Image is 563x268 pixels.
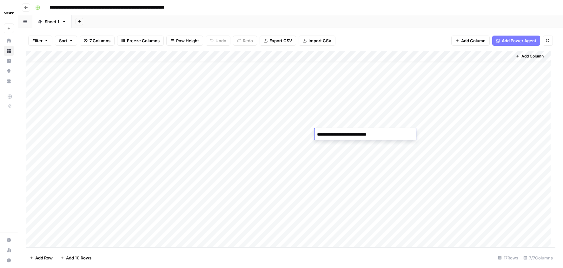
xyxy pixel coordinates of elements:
button: Workspace: Haskn [4,5,14,21]
span: Add Column [461,37,486,44]
button: 7 Columns [80,36,115,46]
button: Add Power Agent [492,36,540,46]
div: 17 Rows [495,253,521,263]
a: Settings [4,235,14,245]
button: Filter [28,36,52,46]
button: Add Column [451,36,490,46]
span: Add 10 Rows [66,255,91,261]
span: 7 Columns [89,37,110,44]
span: Export CSV [269,37,292,44]
button: Add Column [513,52,546,60]
div: Sheet 1 [45,18,59,25]
a: Sheet 1 [32,15,72,28]
button: Add 10 Rows [56,253,95,263]
button: Freeze Columns [117,36,164,46]
span: Filter [32,37,43,44]
a: Insights [4,56,14,66]
a: Your Data [4,76,14,86]
button: Redo [233,36,257,46]
span: Add Row [35,255,53,261]
button: Sort [55,36,77,46]
span: Redo [243,37,253,44]
span: Row Height [176,37,199,44]
span: Undo [215,37,226,44]
button: Undo [206,36,230,46]
a: Browse [4,46,14,56]
button: Help + Support [4,255,14,265]
div: 7/7 Columns [521,253,555,263]
a: Home [4,36,14,46]
span: Add Power Agent [502,37,536,44]
button: Import CSV [299,36,335,46]
a: Opportunities [4,66,14,76]
span: Sort [59,37,67,44]
img: Haskn Logo [4,7,15,19]
a: Usage [4,245,14,255]
button: Row Height [166,36,203,46]
span: Add Column [521,53,544,59]
button: Export CSV [260,36,296,46]
button: Add Row [26,253,56,263]
span: Import CSV [308,37,331,44]
span: Freeze Columns [127,37,160,44]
